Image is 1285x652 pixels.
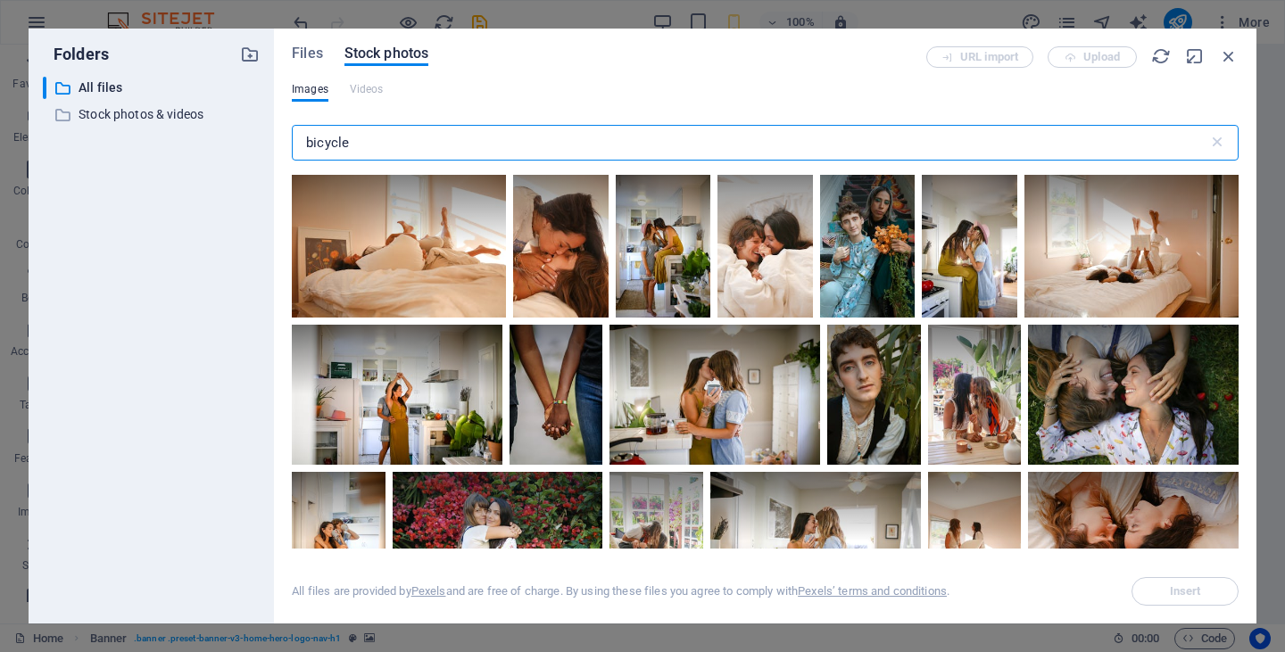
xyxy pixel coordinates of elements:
a: Pexels [411,584,446,598]
span: Select a file first [1132,577,1239,606]
p: All files [79,78,227,98]
div: Stock photos & videos [43,103,260,126]
p: Folders [43,43,109,66]
span: Stock photos [344,43,428,64]
p: Stock photos & videos [79,104,227,125]
i: Reload [1151,46,1171,66]
span: This file type is not supported by this element [350,78,384,100]
div: ​ [43,77,46,99]
span: Images [292,78,328,100]
span: Files [292,43,323,64]
div: All files are provided by and are free of charge. By using these files you agree to comply with . [292,583,949,599]
i: Close [1219,46,1239,66]
i: Create new folder [240,45,260,64]
i: Minimize [1185,46,1205,66]
input: Search [292,125,1208,161]
a: Pexels’ terms and conditions [798,584,947,598]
